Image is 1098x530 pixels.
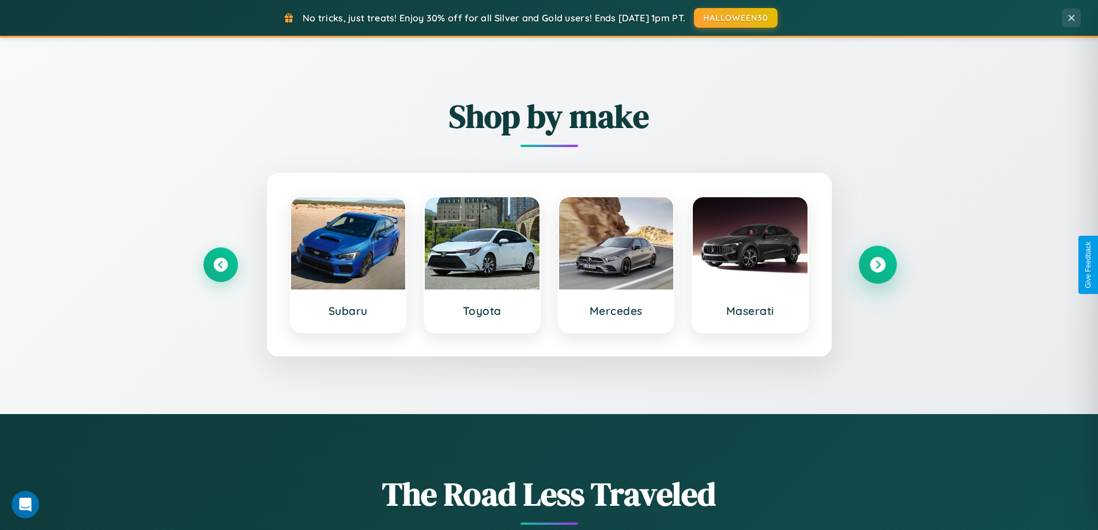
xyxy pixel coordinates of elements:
h3: Mercedes [571,304,662,318]
iframe: Intercom live chat [12,491,39,518]
h3: Maserati [704,304,796,318]
div: Give Feedback [1084,242,1092,288]
button: HALLOWEEN30 [694,8,778,28]
h2: Shop by make [203,94,895,138]
h3: Toyota [436,304,528,318]
h3: Subaru [303,304,394,318]
h1: The Road Less Traveled [203,472,895,516]
span: No tricks, just treats! Enjoy 30% off for all Silver and Gold users! Ends [DATE] 1pm PT. [303,12,685,24]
